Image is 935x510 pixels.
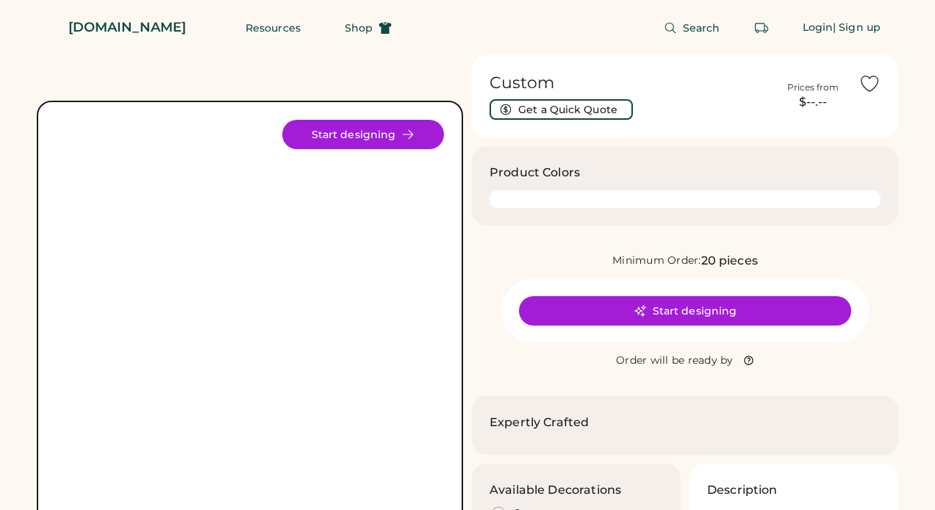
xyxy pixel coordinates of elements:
[683,23,720,33] span: Search
[490,481,621,499] h3: Available Decorations
[68,18,186,37] div: [DOMAIN_NAME]
[228,13,318,43] button: Resources
[701,252,758,270] div: 20 pieces
[833,21,881,35] div: | Sign up
[803,21,834,35] div: Login
[612,254,701,268] div: Minimum Order:
[490,73,767,93] h1: Custom
[56,120,444,508] img: Product Image
[37,15,62,40] img: Rendered Logo - Screens
[787,82,839,93] div: Prices from
[327,13,409,43] button: Shop
[776,93,850,111] div: $--.--
[747,13,776,43] button: Retrieve an order
[490,414,589,431] h2: Expertly Crafted
[519,296,851,326] button: Start designing
[707,481,778,499] h3: Description
[616,353,734,368] div: Order will be ready by
[490,164,580,182] h3: Product Colors
[282,120,444,149] button: Start designing
[345,23,373,33] span: Shop
[646,13,738,43] button: Search
[490,99,633,120] button: Get a Quick Quote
